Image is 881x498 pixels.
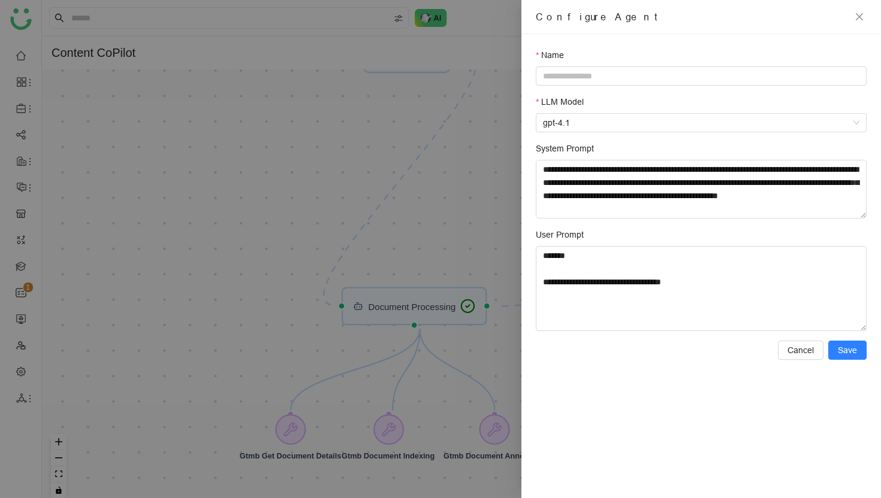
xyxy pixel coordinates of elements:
[543,114,859,132] span: gpt-4.1
[828,341,867,360] button: Save
[536,10,846,24] div: Configure Agent
[536,228,584,241] label: User Prompt
[536,160,867,218] textarea: System Prompt
[536,48,564,62] label: Name
[788,344,814,357] span: Cancel
[536,66,867,86] input: Name
[778,341,823,360] button: Cancel
[536,142,594,155] label: System Prompt
[838,344,857,357] span: Save
[536,95,584,108] label: LLM Model
[536,246,867,331] textarea: User Prompt
[852,10,867,24] button: Close
[855,12,864,22] span: close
